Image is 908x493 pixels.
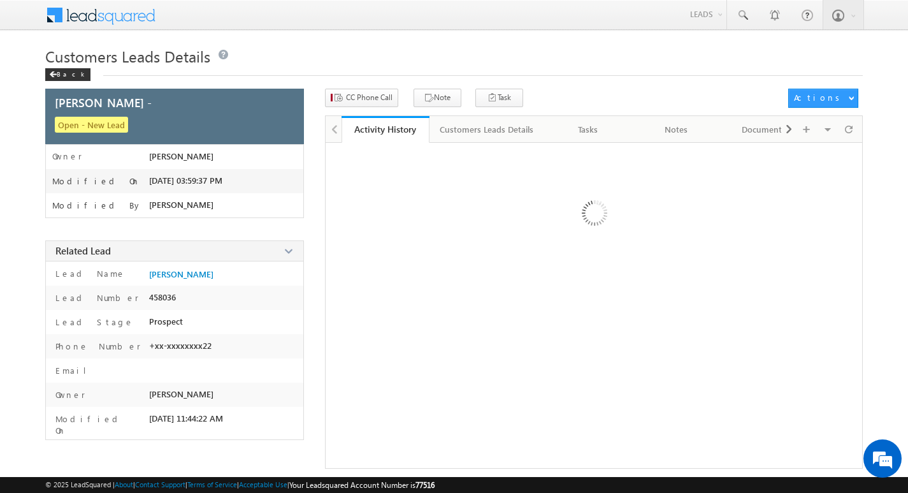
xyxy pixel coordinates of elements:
label: Owner [52,389,85,401]
span: CC Phone Call [346,92,393,103]
a: Tasks [545,116,633,143]
a: Customers Leads Details [429,116,545,143]
div: Tasks [555,122,621,137]
label: Modified On [52,413,142,436]
div: Documents [731,122,797,137]
button: Task [475,89,523,107]
label: Lead Stage [52,316,134,328]
span: Your Leadsquared Account Number is [289,480,435,490]
div: Back [45,68,90,81]
label: Modified On [52,176,140,186]
span: [PERSON_NAME] - [55,97,152,108]
a: Notes [633,116,721,143]
label: Owner [52,151,82,161]
span: © 2025 LeadSquared | | | | | [45,479,435,491]
div: Notes [643,122,709,137]
span: [PERSON_NAME] [149,200,213,210]
label: Modified By [52,200,142,210]
span: 458036 [149,292,176,302]
div: Customers Leads Details [440,122,533,137]
span: [DATE] 11:44:22 AM [149,413,223,423]
span: Customers Leads Details [45,46,210,66]
button: CC Phone Call [325,89,398,107]
label: Lead Name [52,268,126,279]
a: [PERSON_NAME] [149,269,213,279]
button: Actions [788,89,858,108]
span: [DATE] 03:59:37 PM [149,175,222,186]
a: Activity History [342,116,429,143]
span: 77516 [415,480,435,490]
span: Related Lead [55,244,111,257]
a: Documents [721,116,809,143]
span: Prospect [149,316,183,327]
a: Terms of Service [187,480,237,489]
div: Activity History [351,123,420,135]
span: [PERSON_NAME] [149,389,213,399]
label: Phone Number [52,341,141,352]
a: Acceptable Use [239,480,287,489]
img: Loading ... [528,149,659,281]
span: +xx-xxxxxxxx22 [149,341,212,351]
label: Email [52,365,96,376]
a: About [115,480,133,489]
span: [PERSON_NAME] [149,151,213,161]
button: Note [414,89,461,107]
div: Actions [794,92,844,103]
label: Lead Number [52,292,139,304]
a: Contact Support [135,480,185,489]
span: Open - New Lead [55,117,128,133]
